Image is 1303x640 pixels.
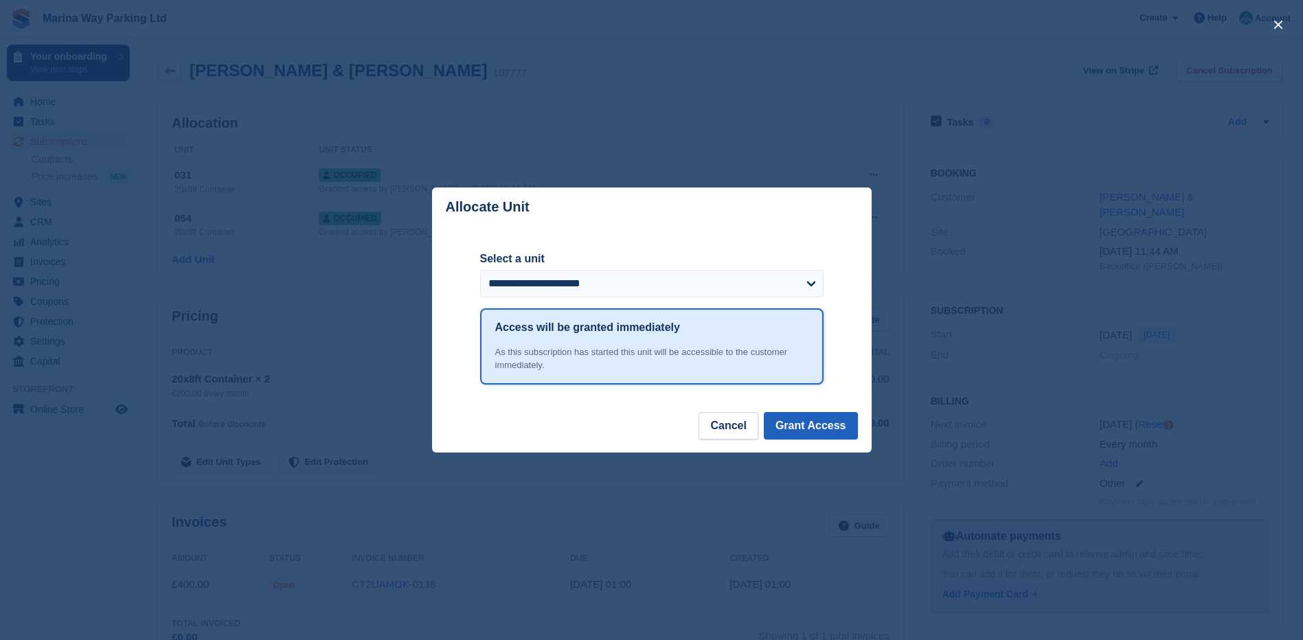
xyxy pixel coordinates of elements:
[699,412,758,439] button: Cancel
[495,319,680,336] h1: Access will be granted immediately
[1267,14,1289,36] button: close
[764,412,858,439] button: Grant Access
[480,251,824,267] label: Select a unit
[495,345,808,372] div: As this subscription has started this unit will be accessible to the customer immediately.
[446,199,530,215] p: Allocate Unit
